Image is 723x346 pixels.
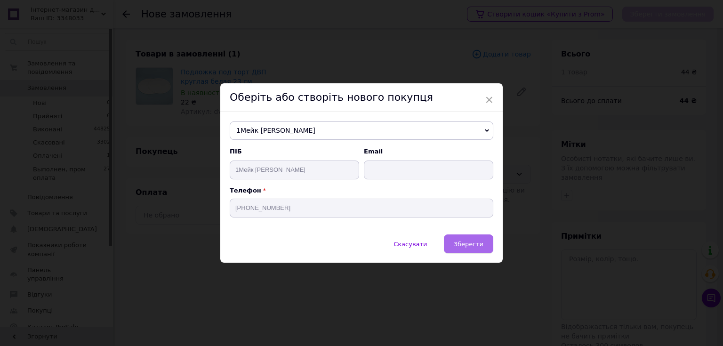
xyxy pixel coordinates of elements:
span: 1Мейк [PERSON_NAME] [230,121,493,140]
span: Email [364,147,493,156]
span: Зберегти [454,241,483,248]
p: Телефон [230,187,493,194]
button: Скасувати [384,234,437,253]
span: ПІБ [230,147,359,156]
div: Оберіть або створіть нового покупця [220,83,503,112]
button: Зберегти [444,234,493,253]
span: Скасувати [394,241,427,248]
span: × [485,92,493,108]
input: +38 096 0000000 [230,199,493,217]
